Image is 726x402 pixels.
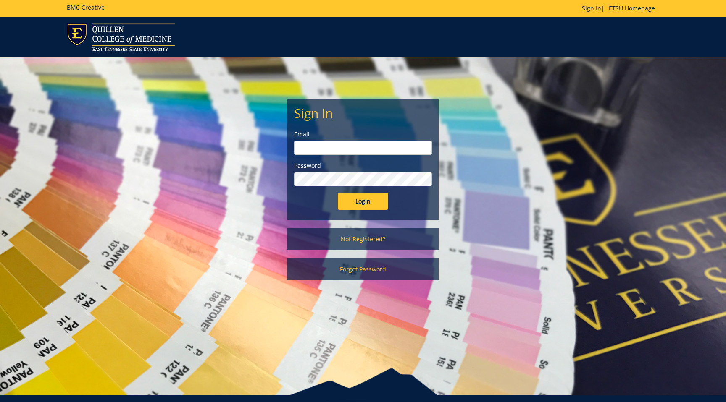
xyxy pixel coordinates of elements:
a: Forgot Password [287,258,439,280]
h5: BMC Creative [67,4,105,10]
img: ETSU logo [67,23,175,51]
a: ETSU Homepage [605,4,659,12]
h2: Sign In [294,106,432,120]
a: Sign In [582,4,601,12]
label: Password [294,162,432,170]
label: Email [294,130,432,138]
a: Not Registered? [287,228,439,250]
p: | [582,4,659,13]
input: Login [338,193,388,210]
